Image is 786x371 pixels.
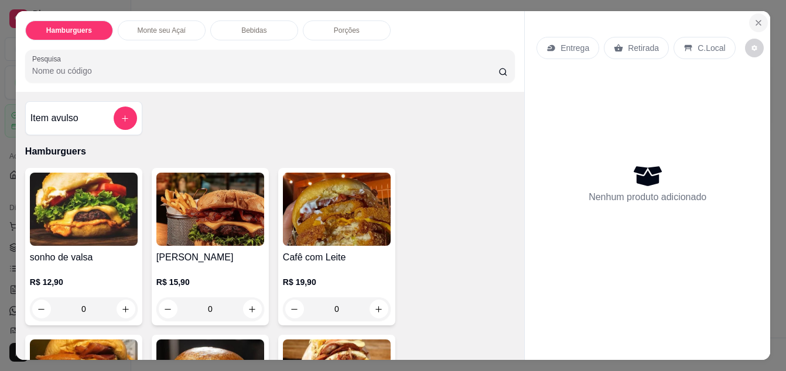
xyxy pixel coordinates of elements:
h4: Item avulso [30,111,78,125]
img: product-image [30,173,138,246]
p: Nenhum produto adicionado [589,190,706,204]
p: C.Local [698,42,725,54]
p: Hamburguers [25,145,515,159]
button: increase-product-quantity [243,300,262,318]
p: Retirada [628,42,659,54]
button: decrease-product-quantity [159,300,177,318]
button: decrease-product-quantity [285,300,304,318]
h4: [PERSON_NAME] [156,250,264,264]
button: decrease-product-quantity [745,39,764,57]
button: increase-product-quantity [117,300,135,318]
button: decrease-product-quantity [32,300,51,318]
button: add-separate-item [114,107,137,130]
h4: Cafê com Leite [283,250,391,264]
label: Pesquisa [32,54,65,64]
p: Entrega [561,42,589,54]
input: Pesquisa [32,65,499,77]
p: R$ 12,90 [30,276,138,288]
h4: sonho de valsa [30,250,138,264]
button: increase-product-quantity [370,300,388,318]
button: Close [749,13,768,32]
p: Bebidas [241,26,266,35]
p: Porções [334,26,360,35]
img: product-image [283,173,391,246]
p: R$ 15,90 [156,276,264,288]
p: Hamburguers [46,26,92,35]
p: R$ 19,90 [283,276,391,288]
img: product-image [156,173,264,246]
p: Monte seu Açaí [137,26,186,35]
